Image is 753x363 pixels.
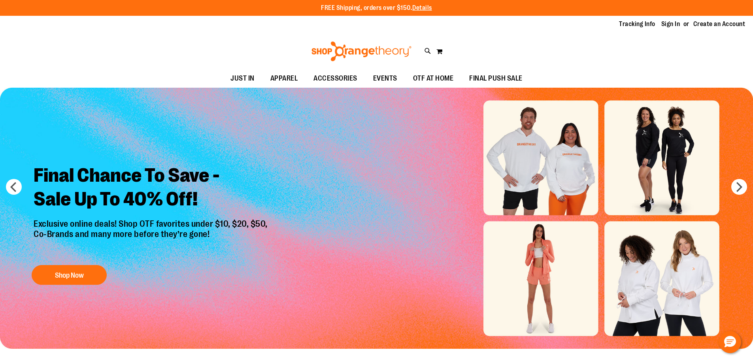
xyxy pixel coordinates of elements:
p: Exclusive online deals! Shop OTF favorites under $10, $20, $50, Co-Brands and many more before th... [28,219,276,258]
img: Shop Orangetheory [310,41,413,61]
a: Sign In [661,20,680,28]
p: FREE Shipping, orders over $150. [321,4,432,13]
a: OTF AT HOME [405,70,462,88]
button: next [731,179,747,195]
a: Create an Account [693,20,745,28]
a: Tracking Info [619,20,655,28]
span: JUST IN [230,70,255,87]
a: FINAL PUSH SALE [461,70,530,88]
a: APPAREL [262,70,306,88]
a: EVENTS [365,70,405,88]
span: FINAL PUSH SALE [469,70,523,87]
button: Shop Now [32,265,107,285]
span: OTF AT HOME [413,70,454,87]
button: prev [6,179,22,195]
span: ACCESSORIES [313,70,357,87]
a: Details [412,4,432,11]
span: APPAREL [270,70,298,87]
a: Final Chance To Save -Sale Up To 40% Off! Exclusive online deals! Shop OTF favorites under $10, $... [28,158,276,289]
span: EVENTS [373,70,397,87]
a: JUST IN [223,70,262,88]
h2: Final Chance To Save - Sale Up To 40% Off! [28,158,276,219]
button: Hello, have a question? Let’s chat. [719,331,741,353]
a: ACCESSORIES [306,70,365,88]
